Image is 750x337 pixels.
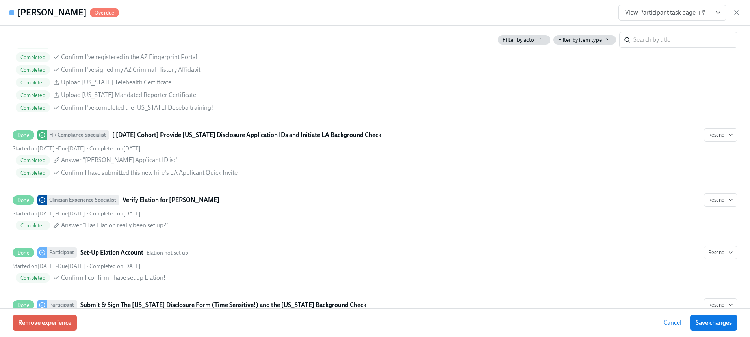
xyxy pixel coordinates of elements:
span: Monday, September 8th 2025, 10:01 am [13,145,55,152]
div: • • [13,262,141,270]
input: Search by title [633,32,737,48]
span: Confirm I have submitted this new hire's LA Applicant Quick Invite [61,168,238,177]
span: Answer "[PERSON_NAME] Applicant ID is:" [61,156,178,165]
div: • • [13,210,141,217]
span: Answer "Has Elation really been set up?" [61,221,169,230]
span: Completed [16,80,50,86]
span: Completed [16,105,50,111]
span: Wednesday, September 10th 2025, 9:19 am [13,263,55,270]
span: Resend [708,301,733,309]
div: Participant [47,247,77,258]
span: Done [13,250,34,256]
button: DoneClinician Experience SpecialistVerify Elation for [PERSON_NAME]Started on[DATE] •Due[DATE] • ... [704,193,737,207]
span: Friday, September 12th 2025, 10:00 am [58,263,85,270]
span: Filter by item type [558,36,602,44]
div: HR Compliance Specialist [47,130,109,140]
span: Remove experience [18,319,71,327]
span: Wednesday, September 10th 2025, 9:19 am [89,210,141,217]
button: Remove experience [13,315,77,331]
span: Confirm I've completed the [US_STATE] Docebo training! [61,103,213,112]
span: Completed [16,67,50,73]
button: Save changes [690,315,737,331]
span: Resend [708,196,733,204]
strong: Set-Up Elation Account [80,248,143,257]
span: Cancel [663,319,681,327]
span: Confirm I confirm I have set up Elation! [61,273,165,282]
button: DoneHR Compliance Specialist[ [DATE] Cohort] Provide [US_STATE] Disclosure Application IDs and In... [704,128,737,142]
span: Completed [16,54,50,60]
span: Tuesday, September 9th 2025, 2:36 pm [13,210,55,217]
strong: Verify Elation for [PERSON_NAME] [123,195,219,205]
span: Resend [708,249,733,256]
span: View Participant task page [625,9,704,17]
span: Completed [16,170,50,176]
a: View Participant task page [618,5,710,21]
span: Wednesday, September 10th 2025, 10:04 am [89,145,141,152]
span: Resend [708,131,733,139]
span: Confirm I've signed my AZ Criminal History Affidavit [61,66,200,74]
span: Overdue [90,10,119,16]
span: Completed [16,157,50,163]
span: Completed [16,275,50,281]
h4: [PERSON_NAME] [17,7,87,19]
div: Clinician Experience Specialist [47,195,119,205]
span: Confirm I've registered in the AZ Fingerprint Portal [61,53,197,62]
strong: [ [DATE] Cohort] Provide [US_STATE] Disclosure Application IDs and Initiate LA Background Check [112,130,381,140]
button: DoneParticipantSet-Up Elation AccountElation not set upStarted on[DATE] •Due[DATE] • Completed on... [704,246,737,259]
button: Filter by actor [498,35,550,45]
button: Filter by item type [553,35,616,45]
span: Done [13,132,34,138]
span: Sunday, September 14th 2025, 10:00 am [58,210,85,217]
span: This task uses the "Elation not set up" audience [147,249,188,256]
div: • • [13,145,141,152]
button: View task page [710,5,726,21]
span: Upload [US_STATE] Mandated Reporter Certificate [61,91,196,99]
span: Filter by actor [503,36,536,44]
strong: Submit & Sign The [US_STATE] Disclosure Form (Time Sensitive!) and the [US_STATE] Background Check [80,300,366,310]
span: Wednesday, September 10th 2025, 10:00 am [58,145,85,152]
span: Completed [16,223,50,228]
div: Participant [47,300,77,310]
span: Completed [16,92,50,98]
button: Cancel [658,315,687,331]
span: Save changes [696,319,732,327]
span: Upload [US_STATE] Telehealth Certificate [61,78,171,87]
span: Friday, September 12th 2025, 1:51 pm [89,263,141,270]
span: Done [13,197,34,203]
span: Done [13,302,34,308]
button: DoneParticipantSubmit & Sign The [US_STATE] Disclosure Form (Time Sensitive!) and the [US_STATE] ... [704,298,737,312]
